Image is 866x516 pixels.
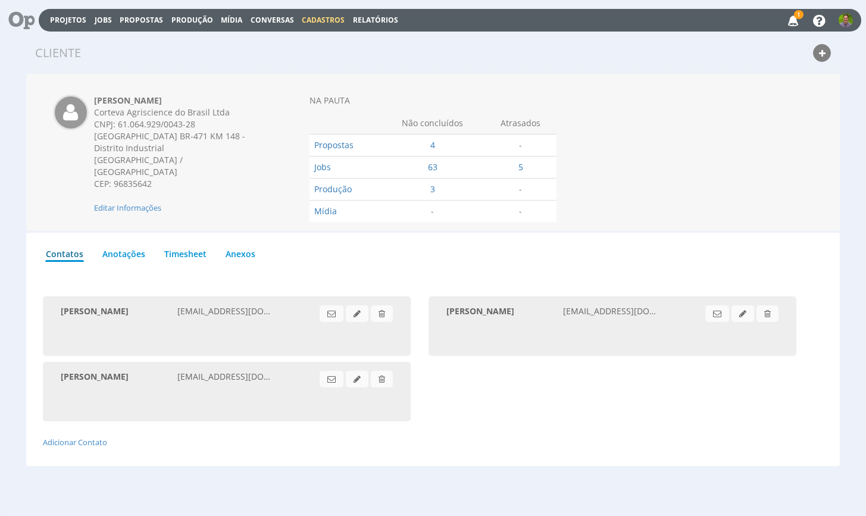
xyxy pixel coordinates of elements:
span: Excluir [371,371,393,387]
div: [GEOGRAPHIC_DATA] BR-471 KM 148 - Distrito Industrial [94,130,262,154]
a: Conversas [251,15,294,25]
strong: [PERSON_NAME] [94,95,162,106]
a: Relatórios [353,15,398,25]
a: Enviar E-mail [320,308,343,319]
span: Propostas [120,15,163,25]
a: 5 [518,161,523,173]
div: Corteva Agriscience do Brasil Ltda [94,107,262,118]
a: 4 [430,139,435,151]
span: Clique para editar informações cadastrais do contato [346,305,368,322]
a: Timesheet [164,242,207,260]
a: Contatos [45,242,84,262]
div: Ana Figueiredo [61,371,160,383]
button: Cadastros [298,14,348,26]
div: ana.figueiredo@corteva.com [177,371,276,383]
div: anaelisa.oliveira-1@corteva.com [177,305,276,317]
span: Excluir [756,305,779,322]
button: Propostas [116,14,167,26]
th: Não concluídos [381,112,484,134]
a: Enviar E-mail [705,308,729,319]
td: - [484,179,557,201]
a: Anexos [225,242,256,260]
td: - [381,201,484,222]
div: Ana Elisa Oliveira [61,305,160,317]
a: 63 [428,161,437,173]
button: Jobs [91,14,115,26]
a: Anotações [102,242,146,260]
div: [GEOGRAPHIC_DATA] / [GEOGRAPHIC_DATA] CEP: 96835642 [94,154,262,190]
span: Clique para editar informações cadastrais do cliente [94,202,161,213]
a: Projetos [50,15,86,25]
button: Conversas [247,14,298,26]
img: 1746029560_500b8f_imgoperand.png [839,13,853,27]
td: - [484,201,557,222]
a: 3 [430,183,435,195]
div: CNPJ: 61.064.929/0043-28 [94,118,262,130]
a: Produção [171,15,213,25]
a: Produção [314,183,352,195]
span: 1 [794,10,804,19]
button: Mídia [217,14,246,26]
a: Jobs [95,15,112,25]
th: Atrasados [484,112,557,134]
span: Cadastros [302,15,345,25]
span: Clique para editar informações cadastrais do contato [346,371,368,387]
a: Propostas [314,139,354,151]
a: Enviar E-mail [320,373,343,384]
a: Mídia [221,15,242,25]
a: Mídia [314,205,337,217]
a: Jobs [314,161,331,173]
span: Clique para editar informações cadastrais do contato [731,305,754,322]
div: yan.vitoria@corteva.com [563,305,662,317]
span: Excluir [371,305,393,322]
td: - [484,135,557,157]
div: Yan Vitoria [446,305,545,317]
div: Cliente [35,44,81,62]
button: Produção [168,14,217,26]
div: NA PAUTA [309,95,557,107]
button: Relatórios [349,14,402,26]
a: Adicionar Contato [43,437,107,448]
button: Projetos [46,14,90,26]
